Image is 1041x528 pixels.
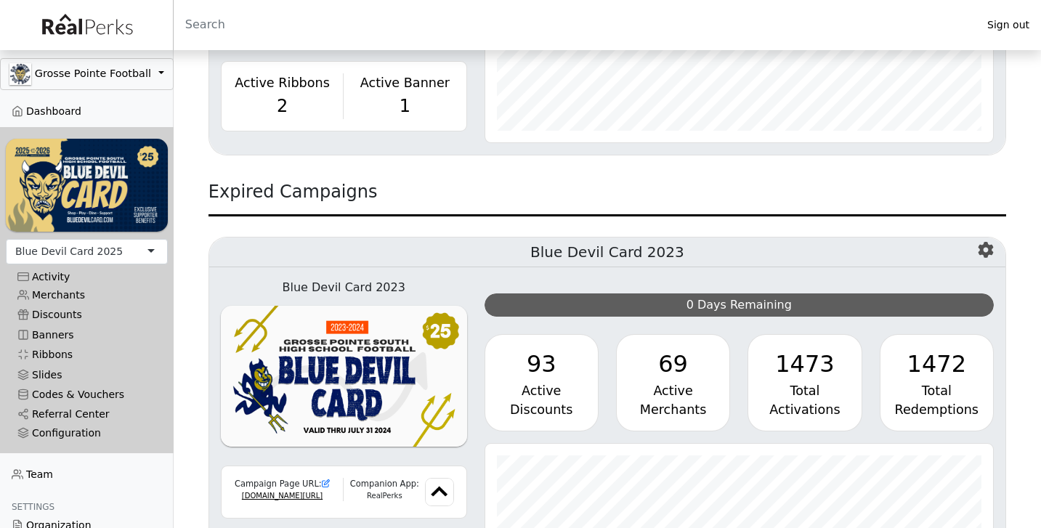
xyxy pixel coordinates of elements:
[6,405,168,424] a: Referral Center
[485,293,994,317] div: 0 Days Remaining
[208,179,1006,216] div: Expired Campaigns
[892,400,981,419] div: Redemptions
[760,346,849,381] div: 1473
[6,345,168,365] a: Ribbons
[485,334,599,432] a: 93 Active Discounts
[6,325,168,345] a: Banners
[352,93,457,119] div: 1
[242,492,323,500] a: [DOMAIN_NAME][URL]
[15,244,123,259] div: Blue Devil Card 2025
[880,334,994,432] a: 1472 Total Redemptions
[497,346,586,381] div: 93
[892,346,981,381] div: 1472
[230,93,334,119] div: 2
[6,305,168,325] a: Discounts
[6,385,168,405] a: Codes & Vouchers
[221,279,467,296] div: Blue Devil Card 2023
[628,400,718,419] div: Merchants
[760,381,849,400] div: Total
[344,478,425,490] div: Companion App:
[616,334,730,432] a: 69 Active Merchants
[221,306,467,447] img: YNIl3DAlDelxGQFo2L2ARBV2s5QDnXUOFwQF9zvk.png
[34,9,139,41] img: real_perks_logo-01.svg
[497,400,586,419] div: Discounts
[230,73,334,92] div: Active Ribbons
[628,346,718,381] div: 69
[230,73,334,118] a: Active Ribbons 2
[6,365,168,384] a: Slides
[892,381,981,400] div: Total
[344,490,425,501] div: RealPerks
[760,400,849,419] div: Activations
[9,63,31,85] img: GAa1zriJJmkmu1qRtUwg8x1nQwzlKm3DoqW9UgYl.jpg
[17,427,156,439] div: Configuration
[174,7,976,42] input: Search
[497,381,586,400] div: Active
[6,139,168,231] img: WvZzOez5OCqmO91hHZfJL7W2tJ07LbGMjwPPNJwI.png
[748,334,862,432] a: 1473 Total Activations
[209,237,1005,267] h5: Blue Devil Card 2023
[425,478,453,506] img: favicon.png
[352,73,457,118] a: Active Banner 1
[17,271,156,283] div: Activity
[352,73,457,92] div: Active Banner
[6,285,168,305] a: Merchants
[976,15,1041,35] a: Sign out
[230,478,334,490] div: Campaign Page URL:
[12,502,54,512] span: Settings
[628,381,718,400] div: Active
